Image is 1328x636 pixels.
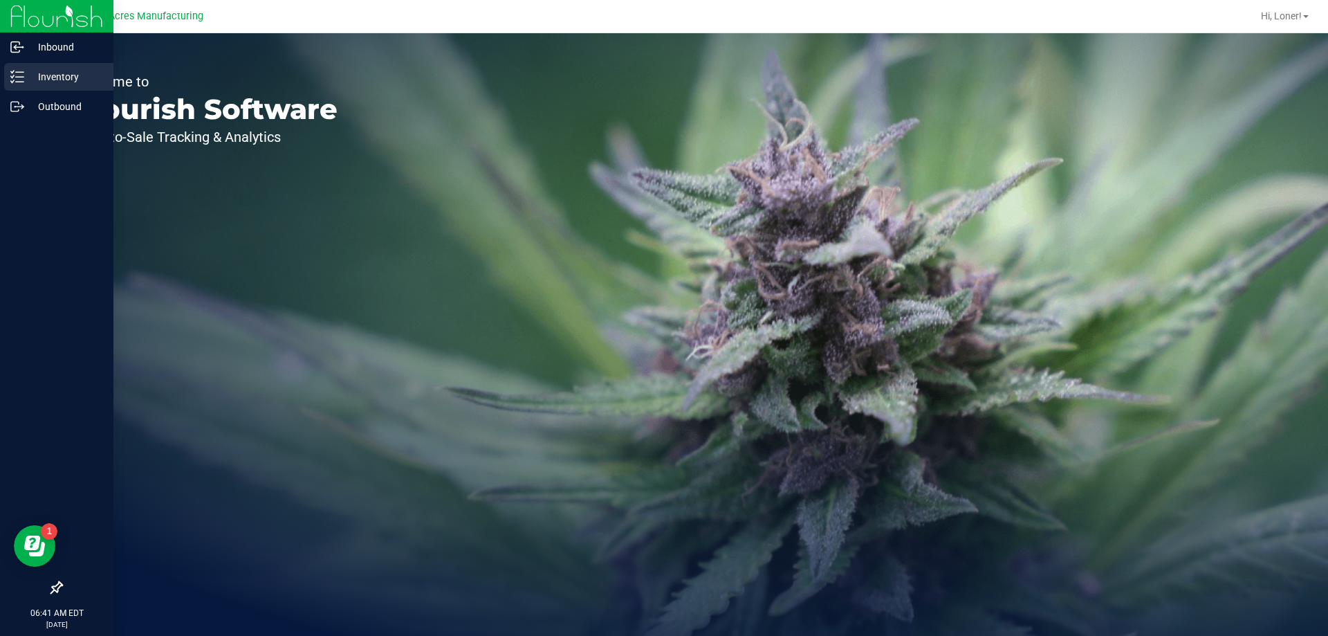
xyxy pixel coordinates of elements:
[79,10,203,22] span: Green Acres Manufacturing
[10,40,24,54] inline-svg: Inbound
[6,619,107,630] p: [DATE]
[1261,10,1302,21] span: Hi, Loner!
[75,75,338,89] p: Welcome to
[75,96,338,123] p: Flourish Software
[14,525,55,567] iframe: Resource center
[24,98,107,115] p: Outbound
[41,523,57,540] iframe: Resource center unread badge
[6,607,107,619] p: 06:41 AM EDT
[75,130,338,144] p: Seed-to-Sale Tracking & Analytics
[10,70,24,84] inline-svg: Inventory
[24,39,107,55] p: Inbound
[24,69,107,85] p: Inventory
[10,100,24,113] inline-svg: Outbound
